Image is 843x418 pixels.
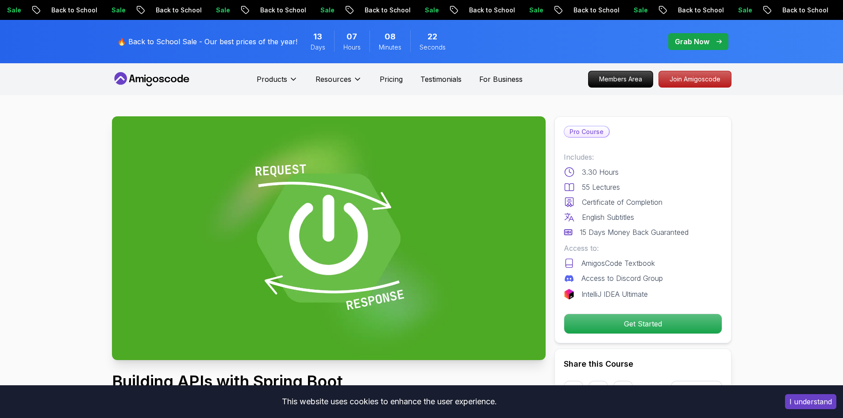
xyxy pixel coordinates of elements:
[179,6,239,15] p: Back to School
[346,31,357,43] span: 7 Hours
[553,6,581,15] p: Sale
[589,71,653,87] p: Members Area
[582,197,662,207] p: Certificate of Completion
[582,167,619,177] p: 3.30 Hours
[420,43,446,52] span: Seconds
[785,394,836,409] button: Accept cookies
[257,74,298,92] button: Products
[7,392,772,411] div: This website uses cookies to enhance the user experience.
[581,273,663,284] p: Access to Discord Group
[75,6,135,15] p: Back to School
[581,258,655,268] p: AmigosCode Textbook
[582,212,634,222] p: English Subtitles
[343,43,361,52] span: Hours
[564,243,722,253] p: Access to:
[448,6,477,15] p: Sale
[380,74,403,84] a: Pricing
[117,36,297,47] p: 🔥 Back to School Sale - Our best prices of the year!
[564,314,722,334] button: Get Started
[239,6,268,15] p: Sale
[597,6,657,15] p: Back to School
[659,71,731,87] p: Join Amigoscode
[582,182,620,192] p: 55 Lectures
[564,127,609,137] p: Pro Course
[316,74,351,84] p: Resources
[671,381,722,400] button: Copy link
[385,31,396,43] span: 8 Minutes
[564,358,722,370] h2: Share this Course
[316,74,362,92] button: Resources
[379,43,401,52] span: Minutes
[564,289,574,299] img: jetbrains logo
[420,74,462,84] a: Testimonials
[388,6,448,15] p: Back to School
[580,227,689,238] p: 15 Days Money Back Guaranteed
[112,116,546,360] img: building-apis-with-spring-boot_thumbnail
[427,31,437,43] span: 22 Seconds
[257,74,287,84] p: Products
[112,372,543,390] h1: Building APIs with Spring Boot
[313,31,322,43] span: 13 Days
[675,36,709,47] p: Grab Now
[657,6,685,15] p: Sale
[581,289,648,299] p: IntelliJ IDEA Ultimate
[31,6,59,15] p: Sale
[493,6,553,15] p: Back to School
[701,6,762,15] p: Back to School
[658,71,731,88] a: Join Amigoscode
[284,6,344,15] p: Back to School
[344,6,372,15] p: Sale
[588,71,653,88] a: Members Area
[311,43,325,52] span: Days
[762,6,790,15] p: Sale
[564,152,722,162] p: Includes:
[135,6,163,15] p: Sale
[479,74,523,84] a: For Business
